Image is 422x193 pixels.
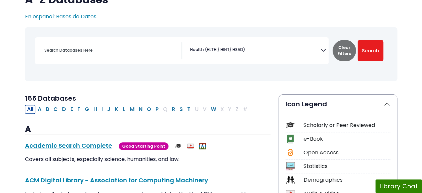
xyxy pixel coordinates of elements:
button: Library Chat [375,179,422,193]
button: Filter Results J [105,105,112,114]
textarea: Search [247,48,250,53]
img: Audio & Video [187,143,194,149]
div: Demographics [304,176,390,184]
a: ACM Digital Library - Association for Computing Machinery [25,176,208,184]
button: Filter Results D [60,105,68,114]
img: Icon e-Book [286,134,295,143]
img: Icon Scholarly or Peer Reviewed [286,121,295,130]
img: Icon Open Access [286,148,295,157]
button: Filter Results E [68,105,75,114]
button: Clear Filters [333,40,356,61]
a: Academic Search Complete [25,141,112,150]
button: Filter Results O [145,105,153,114]
button: Filter Results L [121,105,127,114]
span: 155 Databases [25,94,76,103]
button: Filter Results A [36,105,43,114]
div: Statistics [304,162,390,170]
p: Covers all subjects, especially science, humanities, and law. [25,155,271,163]
button: Filter Results S [177,105,185,114]
button: Filter Results I [99,105,105,114]
button: All [25,105,35,114]
span: Good Starting Point [119,142,168,150]
button: Filter Results N [137,105,144,114]
button: Submit for Search Results [358,40,383,61]
h3: A [25,124,271,134]
a: En español: Bases de Datos [25,13,96,20]
div: e-Book [304,135,390,143]
img: Icon Statistics [286,162,295,171]
div: Open Access [304,149,390,157]
button: Filter Results K [113,105,120,114]
div: Scholarly or Peer Reviewed [304,121,390,129]
div: Alpha-list to filter by first letter of database name [25,105,250,113]
img: Icon Demographics [286,175,295,184]
input: Search database by title or keyword [40,45,181,55]
button: Icon Legend [279,95,397,113]
nav: Search filters [25,27,397,81]
button: Filter Results C [51,105,60,114]
button: Filter Results P [153,105,161,114]
button: Filter Results F [75,105,82,114]
span: Health (HLTH / HINT/ HSAD) [190,47,245,53]
img: Scholarly or Peer Reviewed [175,143,182,149]
li: Health (HLTH / HINT/ HSAD) [187,47,245,53]
button: Filter Results R [170,105,177,114]
button: Filter Results T [185,105,192,114]
img: MeL (Michigan electronic Library) [199,143,206,149]
button: Filter Results G [83,105,91,114]
button: Filter Results B [44,105,51,114]
button: Filter Results H [91,105,99,114]
button: Filter Results M [128,105,136,114]
button: Filter Results W [209,105,218,114]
